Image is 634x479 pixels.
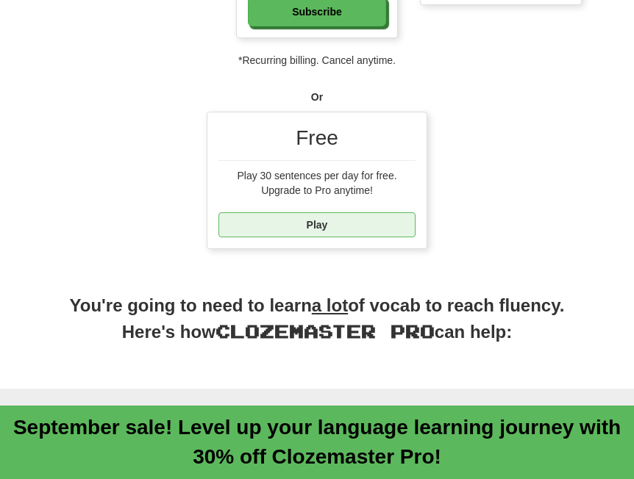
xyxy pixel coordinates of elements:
h2: You're going to need to learn of vocab to reach fluency. Here's how can help: [52,293,582,359]
div: Free [218,123,416,161]
div: Upgrade to Pro anytime! [218,183,416,198]
a: Play [218,212,416,237]
a: September sale! Level up your language learning journey with 30% off Clozemaster Pro! [13,416,621,468]
strong: Or [311,91,323,103]
span: Clozemaster Pro [216,320,435,342]
u: a lot [312,295,348,315]
div: Play 30 sentences per day for free. [218,168,416,183]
